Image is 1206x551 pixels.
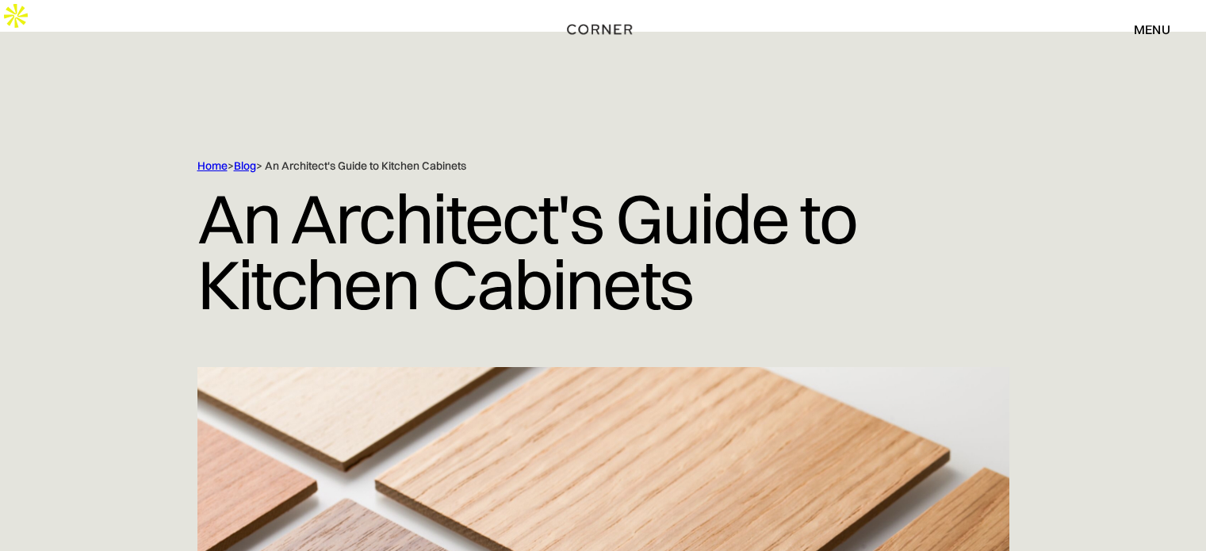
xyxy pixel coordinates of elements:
a: Home [197,159,228,173]
div: > > An Architect's Guide to Kitchen Cabinets [197,159,943,174]
a: Blog [234,159,256,173]
div: menu [1134,23,1170,36]
a: home [561,19,644,40]
div: menu [1118,16,1170,43]
h1: An Architect's Guide to Kitchen Cabinets [197,174,1009,329]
